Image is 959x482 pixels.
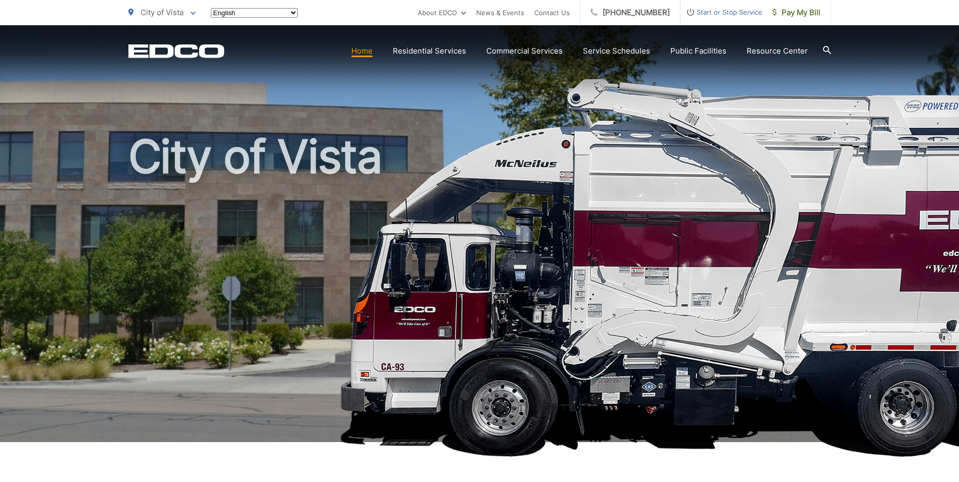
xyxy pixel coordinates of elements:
[351,45,373,57] a: Home
[747,45,808,57] a: Resource Center
[534,7,570,19] a: Contact Us
[486,45,563,57] a: Commercial Services
[418,7,466,19] a: About EDCO
[583,45,650,57] a: Service Schedules
[393,45,466,57] a: Residential Services
[128,131,831,451] h1: City of Vista
[141,8,184,17] span: City of Vista
[211,8,298,18] select: Select a language
[772,7,820,19] span: Pay My Bill
[670,45,726,57] a: Public Facilities
[476,7,524,19] a: News & Events
[128,44,224,58] a: EDCD logo. Return to the homepage.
